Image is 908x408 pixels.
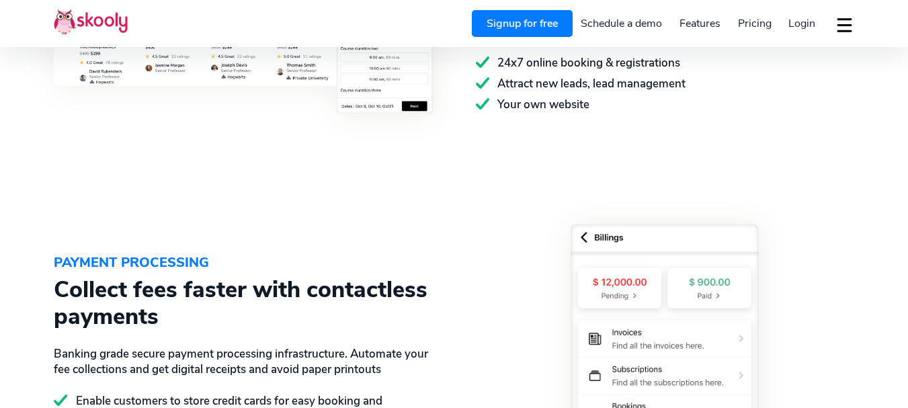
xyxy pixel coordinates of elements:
[671,13,729,34] a: Features
[835,9,854,40] button: dropdown menu
[573,13,671,34] a: Schedule a demo
[476,97,855,112] div: Your own website
[54,249,433,276] div: PAYMENT PROCESSING
[54,276,433,330] div: Collect fees faster with contactless payments
[780,13,824,34] a: Login
[729,13,780,34] a: Pricing
[472,10,573,37] a: Signup for free
[476,55,855,71] div: 24x7 online booking & registrations
[788,16,815,31] span: Login
[738,16,772,31] span: Pricing
[54,346,433,377] div: Banking grade secure payment processing infrastructure. Automate your fee collections and get dig...
[476,76,855,91] div: Attract new leads, lead management
[54,9,128,35] img: Skooly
